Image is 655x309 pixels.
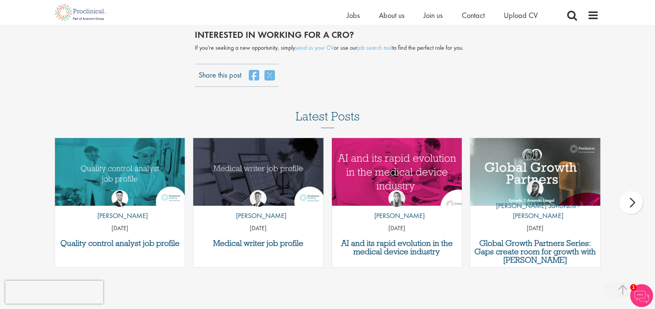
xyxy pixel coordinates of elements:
[230,211,286,221] p: [PERSON_NAME]
[470,224,600,233] p: [DATE]
[250,190,267,207] img: George Watson
[470,201,600,220] p: [PERSON_NAME] Savlovschi - [PERSON_NAME]
[357,44,392,52] a: job search tool
[470,138,600,206] a: Link to a post
[296,110,360,128] h3: Latest Posts
[620,191,643,214] div: next
[92,211,148,221] p: [PERSON_NAME]
[347,10,360,20] a: Jobs
[199,70,241,75] label: Share this post
[379,10,404,20] a: About us
[527,180,543,197] img: Theodora Savlovschi - Wicks
[388,190,405,207] img: Hannah Burke
[59,239,181,247] a: Quality control analyst job profile
[193,138,323,206] a: Link to a post
[424,10,443,20] a: Join us
[55,138,185,206] img: quality control analyst job profile
[336,239,458,256] a: AI and its rapid evolution in the medical device industry
[630,284,653,307] img: Chatbot
[55,224,185,233] p: [DATE]
[249,70,259,81] a: share on facebook
[265,70,275,81] a: share on twitter
[369,190,425,224] a: Hannah Burke [PERSON_NAME]
[319,131,475,212] img: AI and Its Impact on the Medical Device Industry | Proclinical
[462,10,485,20] a: Contact
[332,224,462,233] p: [DATE]
[295,44,334,52] a: send us your CV
[195,30,599,40] h2: Interested in working for a CRO?
[630,284,637,291] span: 1
[5,281,103,304] iframe: reCAPTCHA
[92,190,148,224] a: Joshua Godden [PERSON_NAME]
[195,44,599,52] p: If you're seeking a new opportunity, simply or use our to find the perfect role for you.
[470,180,600,224] a: Theodora Savlovschi - Wicks [PERSON_NAME] Savlovschi - [PERSON_NAME]
[332,138,462,206] a: Link to a post
[55,138,185,206] a: Link to a post
[112,190,128,207] img: Joshua Godden
[193,224,323,233] p: [DATE]
[369,211,425,221] p: [PERSON_NAME]
[474,239,597,264] a: Global Growth Partners Series: Gaps create room for growth with [PERSON_NAME]
[504,10,538,20] a: Upload CV
[193,138,323,206] img: Medical writer job profile
[197,239,320,247] a: Medical writer job profile
[230,190,286,224] a: George Watson [PERSON_NAME]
